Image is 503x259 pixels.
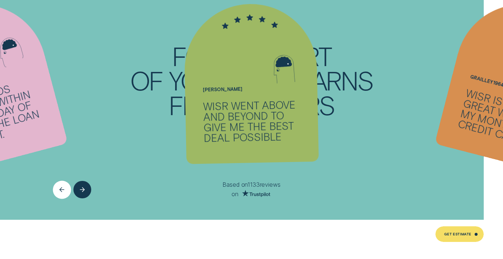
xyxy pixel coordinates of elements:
[154,181,349,189] p: Based on 1133 reviews
[435,226,484,242] a: Get Estimate
[154,181,349,197] div: Based on 1133 reviews on Trust Pilot
[73,181,91,199] button: Next button
[53,181,71,199] button: Previous button
[232,191,238,197] span: on
[203,99,301,143] div: Wisr went above and beyond to give me the best deal possible
[238,191,271,197] a: Go to Trust Pilot
[202,87,242,92] span: [PERSON_NAME]
[184,13,316,23] div: 5 Stars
